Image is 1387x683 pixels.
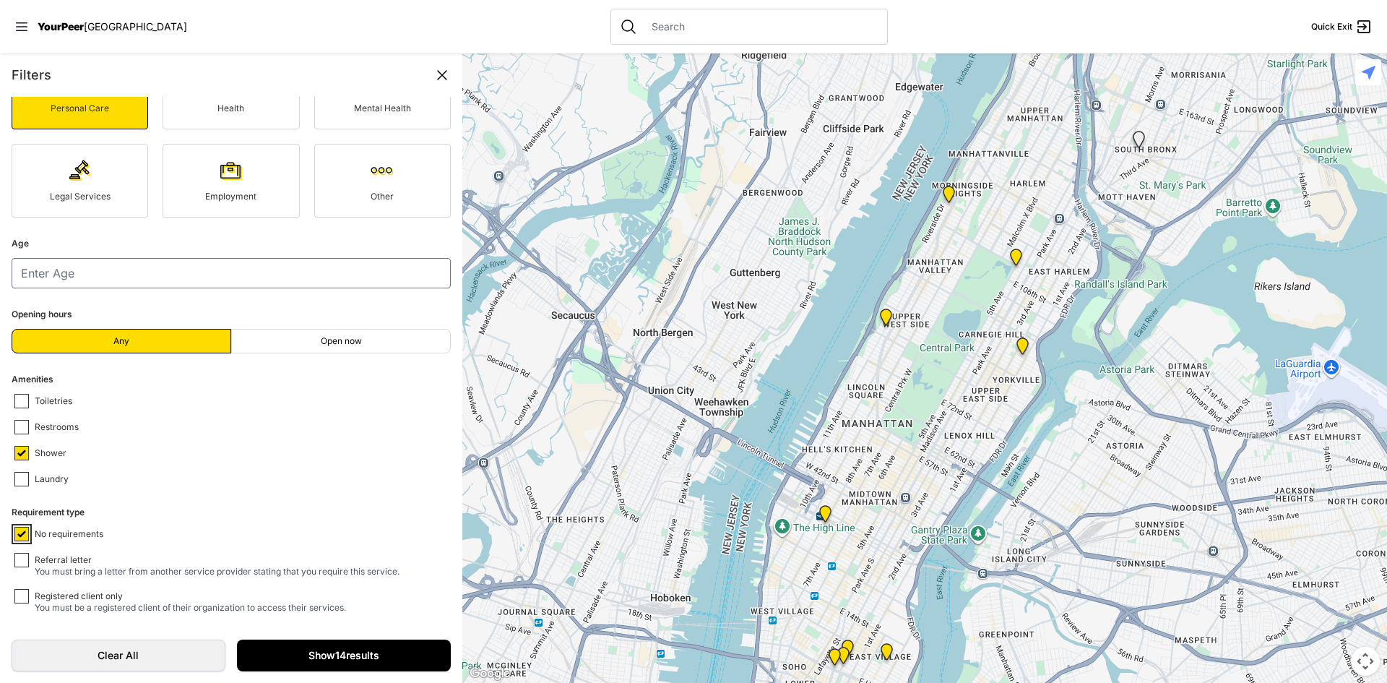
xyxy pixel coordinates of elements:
[38,22,187,31] a: YourPeer[GEOGRAPHIC_DATA]
[820,643,850,677] div: Bowery Campus
[1311,21,1352,33] span: Quick Exit
[38,20,84,33] span: YourPeer
[1001,243,1031,278] div: Manhattan
[12,640,225,671] a: Clear All
[829,641,858,676] div: St. Joseph House
[811,499,840,534] div: Antonio Olivieri Drop-in Center
[217,103,244,113] span: Health
[314,144,451,218] a: Other
[12,309,72,319] span: Opening hours
[354,103,411,113] span: Mental Health
[35,554,92,565] span: Referral letter
[14,527,29,541] input: No requirements
[35,473,69,486] span: Laundry
[1311,18,1373,35] a: Quick Exit
[35,421,79,434] span: Restrooms
[14,553,29,567] input: Referral letterYou must bring a letter from another service provider stating that you require thi...
[14,472,29,486] input: Laundry
[35,447,66,460] span: Shower
[1351,647,1380,676] button: Map camera controls
[12,374,53,385] span: Amenities
[12,238,29,249] span: Age
[14,446,29,460] input: Shower
[14,420,29,434] input: Restrooms
[12,507,85,517] span: Requirement type
[35,528,103,541] span: No requirements
[84,20,187,33] span: [GEOGRAPHIC_DATA]
[14,394,29,408] input: Toiletries
[35,602,346,613] span: You must be a registered client of their organization to access their services.
[371,191,394,202] span: Other
[35,395,72,408] span: Toiletries
[51,103,109,113] span: Personal Care
[871,303,901,338] div: Pathways Adult Drop-In Program
[205,191,256,202] span: Employment
[113,335,129,347] span: Any
[35,590,123,601] span: Registered client only
[12,67,51,82] span: Filters
[1124,125,1154,160] div: Sunrise DYCD Youth Drop-in Center - Closed
[14,589,29,603] input: Registered client onlyYou must be a registered client of their organization to access their servi...
[321,335,362,347] span: Open now
[643,20,878,34] input: Search
[12,258,451,288] input: Enter Age
[12,144,148,218] a: Legal Services
[35,566,399,577] span: You must bring a letter from another service provider stating that you require this service.
[1008,332,1037,366] div: Avenue Church
[50,191,111,202] span: Legal Services
[237,640,451,671] a: Show14results
[872,637,902,672] div: Manhattan
[27,648,210,663] span: Clear All
[466,664,514,683] img: Google
[466,664,514,683] a: Open this area in Google Maps (opens a new window)
[163,144,299,218] a: Employment
[833,634,863,669] div: Maryhouse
